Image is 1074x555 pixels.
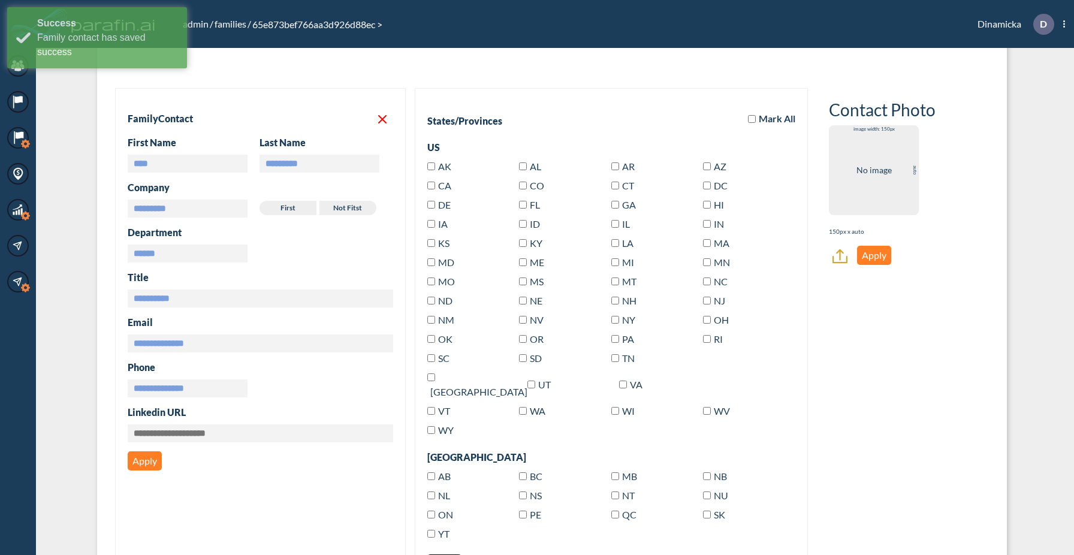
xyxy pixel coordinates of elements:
[611,491,619,499] input: NT
[703,258,711,266] input: MN
[530,276,544,287] span: Mississippi(US)
[438,490,450,501] span: Newfoundland and Labrador(Canada)
[519,182,527,189] input: CO
[611,335,619,343] input: PA
[703,277,711,285] input: NC
[714,161,726,172] span: Arizona(US)
[622,490,635,501] span: Northwest Territories(Canada)
[611,182,619,189] input: CT
[622,470,637,482] span: Manitoba(Canada)
[829,125,919,215] div: No image
[530,218,540,230] span: Idaho(US)
[438,199,451,210] span: Delaware(US)
[714,276,728,287] span: North Carolina(US)
[438,237,449,249] span: Kansas(US)
[611,258,619,266] input: MI
[619,381,627,388] input: VA
[714,199,724,210] span: Hawaii(US)
[622,405,635,417] span: Wisconsin(US)
[427,451,795,463] div: [GEOGRAPHIC_DATA]
[530,509,541,520] span: Prince Edward Island(Canada)
[213,18,248,29] a: families
[748,115,756,123] input: Mark All
[703,220,711,228] input: IN
[128,361,393,373] h3: Phone
[128,137,260,149] h3: First Name
[622,333,634,345] span: Pennsylvania(US)
[438,528,449,539] span: Yukon(Canada)
[714,218,724,230] span: Indiana(US)
[611,472,619,480] input: MB
[857,246,891,265] button: Apply
[703,335,711,343] input: RI
[960,14,1065,35] div: Dinamicka
[427,354,435,362] input: SC
[438,405,450,417] span: Vermont(US)
[427,115,502,127] div: States/Provinces
[714,180,728,191] span: District of Columbia(US)
[438,180,451,191] span: California(US)
[530,352,542,364] span: South Dakota(US)
[438,257,454,268] span: Maryland(US)
[622,161,635,172] span: Arkansas(US)
[438,509,453,520] span: Ontario(Canada)
[128,182,393,194] h3: Company
[714,470,727,482] span: New Brunswick(Canada)
[622,180,634,191] span: Connecticut(US)
[527,381,535,388] input: UT
[519,354,527,362] input: SD
[427,426,435,434] input: WY
[427,472,435,480] input: AB
[182,17,213,31] li: /
[372,110,393,127] button: Delete contact
[829,100,936,120] h3: Contact Photo
[427,141,795,153] div: US
[438,424,454,436] span: Wyoming(US)
[530,257,544,268] span: Maine(US)
[438,333,452,345] span: Oklahoma(US)
[611,316,619,324] input: NY
[530,333,544,345] span: Oregon(US)
[427,182,435,189] input: CA
[611,239,619,247] input: LA
[427,258,435,266] input: MD
[1040,19,1047,29] p: D
[519,258,527,266] input: ME
[427,373,435,381] input: [GEOGRAPHIC_DATA]
[703,472,711,480] input: NB
[438,352,449,364] span: South Carolina(US)
[213,17,251,31] li: /
[182,18,210,29] a: admin
[427,335,435,343] input: OK
[519,297,527,304] input: NE
[611,354,619,362] input: TN
[530,180,544,191] span: Colorado(US)
[427,277,435,285] input: MO
[128,316,393,328] h3: Email
[714,314,729,325] span: Ohio(US)
[611,220,619,228] input: IL
[519,511,527,518] input: PE
[438,276,455,287] span: Missouri(US)
[427,239,435,247] input: KS
[530,295,542,306] span: Nebraska(US)
[427,530,435,538] input: YT
[438,314,454,325] span: New Mexico(US)
[530,405,545,417] span: Washington(US)
[611,297,619,304] input: NH
[611,201,619,209] input: GA
[519,335,527,343] input: OR
[438,218,448,230] span: Iowa(US)
[519,162,527,170] input: AL
[519,491,527,499] input: NS
[622,509,636,520] span: Quebec(Canada)
[519,201,527,209] input: FL
[622,314,635,325] span: New York(US)
[438,295,452,306] span: North Dakota(US)
[319,201,376,215] label: Not fitst
[430,386,527,397] span: Texas(US)
[703,511,711,518] input: SK
[714,490,728,501] span: Nunavut(Canada)
[128,227,393,239] h3: Department
[427,220,435,228] input: IA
